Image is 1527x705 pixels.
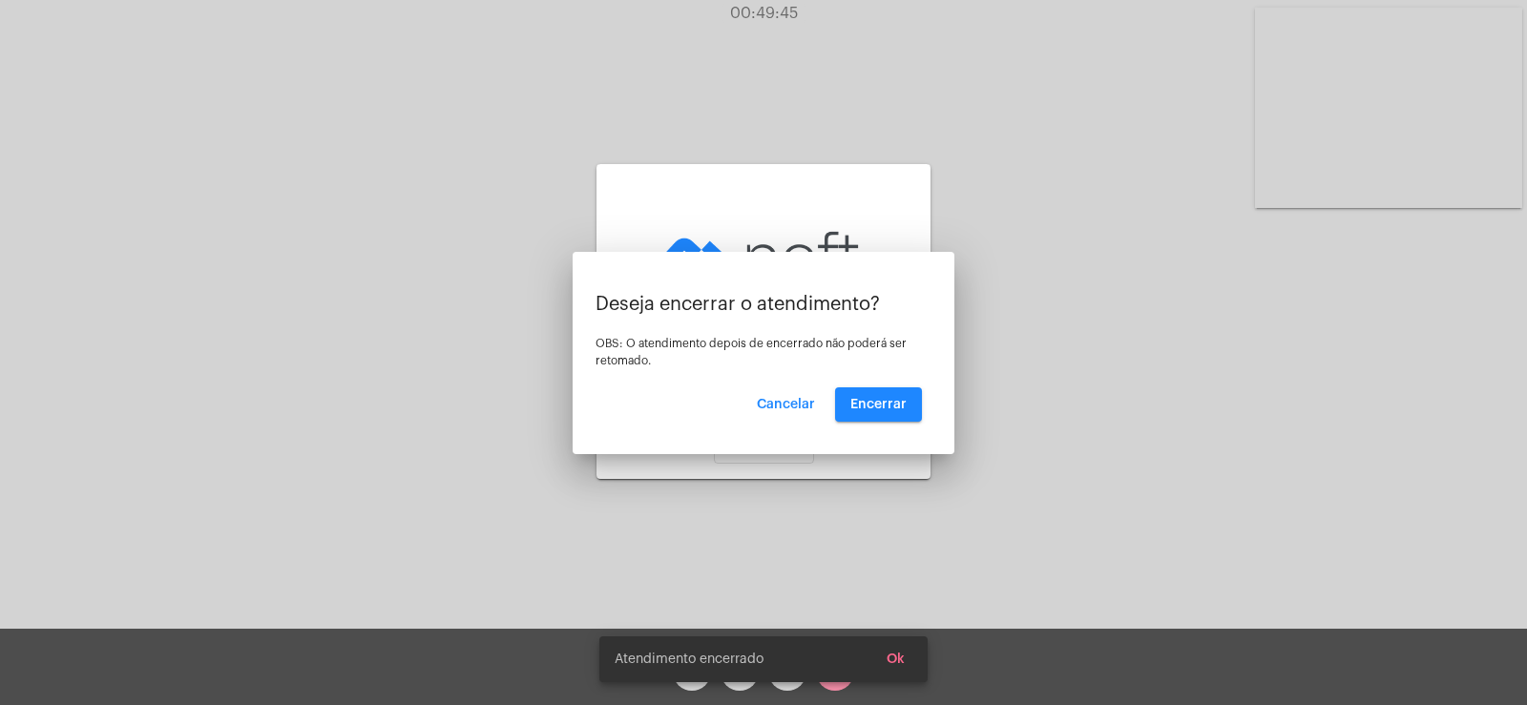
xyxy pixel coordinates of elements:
[757,398,815,411] span: Cancelar
[730,6,798,21] span: 00:49:45
[615,650,763,669] span: Atendimento encerrado
[850,398,907,411] span: Encerrar
[742,387,830,422] button: Cancelar
[654,201,873,311] img: logo-neft-novo-2.png
[835,387,922,422] button: Encerrar
[596,294,931,315] p: Deseja encerrar o atendimento?
[596,338,907,366] span: OBS: O atendimento depois de encerrado não poderá ser retomado.
[887,653,905,666] span: Ok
